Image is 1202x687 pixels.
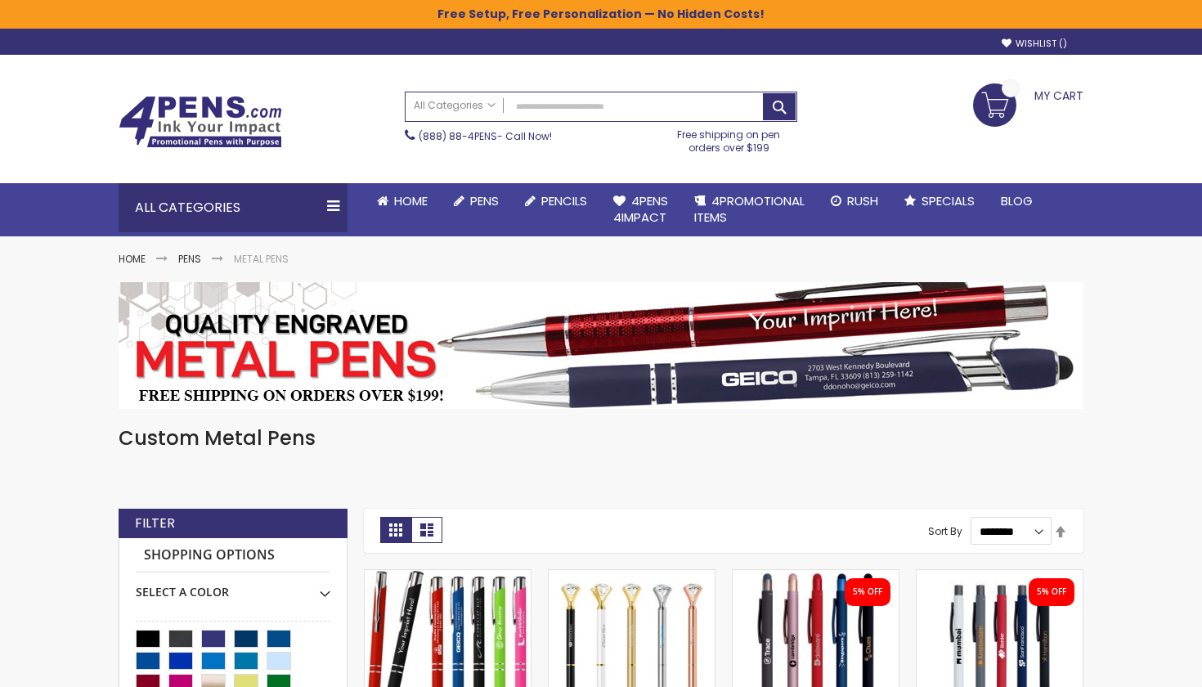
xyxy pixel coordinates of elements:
a: Home [119,252,146,266]
div: All Categories [119,183,348,232]
a: Specials [891,183,988,219]
a: (888) 88-4PENS [419,129,497,143]
span: Rush [847,192,878,209]
span: Specials [922,192,975,209]
a: Custom Recycled Fleetwood MonoChrome Stylus Satin Soft Touch Gel Pen [733,569,899,583]
a: 4Pens4impact [600,183,681,236]
span: 4PROMOTIONAL ITEMS [694,192,805,226]
span: 4Pens 4impact [613,192,668,226]
a: Pens [441,183,512,219]
span: Home [394,192,428,209]
div: 5% OFF [853,586,882,598]
img: 4Pens Custom Pens and Promotional Products [119,96,282,148]
span: Pencils [541,192,587,209]
a: Personalized Recycled Fleetwood Satin Soft Touch Gel Click Pen [917,569,1083,583]
strong: Filter [135,514,175,532]
img: Metal Pens [119,282,1083,409]
a: Rush [818,183,891,219]
div: 5% OFF [1037,586,1066,598]
div: Free shipping on pen orders over $199 [661,122,798,155]
label: Sort By [928,524,962,538]
a: Wishlist [1002,38,1067,50]
a: Pens [178,252,201,266]
span: - Call Now! [419,129,552,143]
a: Pencils [512,183,600,219]
a: All Categories [406,92,504,119]
a: Paramount Custom Metal Stylus® Pens -Special Offer [365,569,531,583]
a: Personalized Diamond-III Crystal Clear Brass Pen [549,569,715,583]
a: Home [364,183,441,219]
span: Blog [1001,192,1033,209]
span: All Categories [414,99,496,112]
span: Pens [470,192,499,209]
div: Select A Color [136,572,330,600]
h1: Custom Metal Pens [119,425,1083,451]
strong: Grid [380,517,411,543]
strong: Shopping Options [136,538,330,573]
a: Blog [988,183,1046,219]
a: 4PROMOTIONALITEMS [681,183,818,236]
strong: Metal Pens [234,252,289,266]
